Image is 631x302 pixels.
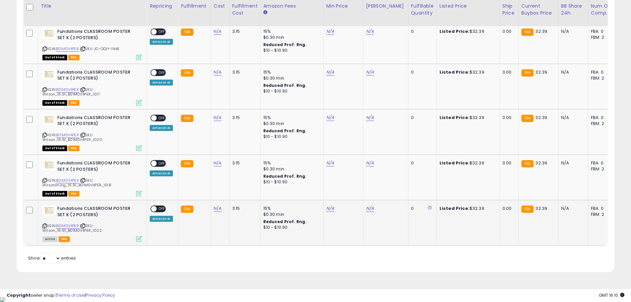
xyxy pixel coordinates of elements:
[263,206,318,211] div: 15%
[521,160,534,167] small: FBA
[561,69,583,75] div: N/A
[440,115,495,121] div: $32.39
[521,3,555,17] div: Current Buybox Price
[42,29,56,38] img: 31dsyGPKs2L._SL40_.jpg
[59,236,70,242] span: FBA
[326,28,334,35] a: N/A
[157,115,167,121] span: OFF
[214,160,222,166] a: N/A
[42,100,67,106] span: All listings that are currently out of stock and unavailable for purchase on Amazon
[42,191,67,197] span: All listings that are currently out of stock and unavailable for purchase on Amazon
[440,206,495,211] div: $32.39
[263,75,318,81] div: $0.30 min
[42,146,67,151] span: All listings that are currently out of stock and unavailable for purchase on Amazon
[42,115,56,125] img: 31dsyGPKs2L._SL40_.jpg
[263,115,318,121] div: 15%
[591,34,613,40] div: FBM: 2
[232,29,255,34] div: 3.15
[157,206,167,212] span: OFF
[591,121,613,127] div: FBM: 2
[561,29,583,34] div: N/A
[56,87,79,92] a: B01M0V4PER
[157,70,167,75] span: OFF
[591,206,613,211] div: FBA: 0
[57,69,138,83] b: Fundations CLASSROOM POSTER SET K (2 POSTERS)
[42,69,142,105] div: ASIN:
[214,205,222,212] a: N/A
[232,3,258,17] div: Fulfillment Cost
[502,69,513,75] div: 0.00
[181,206,193,213] small: FBA
[181,160,193,167] small: FBA
[561,115,583,121] div: N/A
[41,3,144,10] div: Title
[591,69,613,75] div: FBA: 0
[263,3,321,10] div: Amazon Fees
[42,206,142,241] div: ASIN:
[181,3,208,10] div: Fulfillment
[440,69,470,75] b: Listed Price:
[150,3,175,10] div: Repricing
[440,28,470,34] b: Listed Price:
[56,46,79,52] a: B01M0V4PER
[57,115,138,129] b: Fundations CLASSROOM POSTER SET K (2 POSTERS)
[440,29,495,34] div: $32.39
[56,178,79,183] a: B01M0V4PER
[591,115,613,121] div: FBA: 0
[157,29,167,35] span: OFF
[440,114,470,121] b: Listed Price:
[561,206,583,211] div: N/A
[42,236,58,242] span: All listings currently available for purchase on Amazon
[440,205,470,211] b: Listed Price:
[411,160,432,166] div: 0
[68,100,79,106] span: FBA
[150,170,173,176] div: Amazon AI
[232,69,255,75] div: 3.15
[521,69,534,77] small: FBA
[411,29,432,34] div: 0
[42,206,56,215] img: 31dsyGPKs2L._SL40_.jpg
[263,211,318,217] div: $0.30 min
[366,3,405,10] div: [PERSON_NAME]
[263,34,318,40] div: $0.30 min
[591,211,613,217] div: FBM: 2
[181,115,193,122] small: FBA
[150,80,173,86] div: Amazon AI
[150,125,173,131] div: Amazon AI
[7,292,115,299] div: seller snap | |
[591,160,613,166] div: FBA: 0
[366,160,374,166] a: N/A
[535,205,547,211] span: 32.39
[42,178,111,188] span: | SKU: Wilsonlrning_16.91_B01M0V4PER_1018
[57,160,138,174] b: Fundations CLASSROOM POSTER SET K (2 POSTERS)
[263,219,307,224] b: Reduced Prof. Rng.
[366,205,374,212] a: N/A
[68,146,79,151] span: FBA
[150,216,173,222] div: Amazon AI
[263,10,267,16] small: Amazon Fees.
[28,255,76,261] span: Show: entries
[68,191,79,197] span: FBA
[263,42,307,47] b: Reduced Prof. Rng.
[535,160,547,166] span: 32.39
[502,29,513,34] div: 0.00
[42,160,56,170] img: 31dsyGPKs2L._SL40_.jpg
[535,114,547,121] span: 32.39
[502,206,513,211] div: 0.00
[440,3,497,10] div: Listed Price
[214,69,222,76] a: N/A
[440,160,470,166] b: Listed Price:
[232,206,255,211] div: 3.15
[42,87,100,97] span: | SKU: Wilson_16.91_B01M0V4PER_1017
[263,134,318,140] div: $10 - $10.90
[502,160,513,166] div: 0.00
[214,28,222,35] a: N/A
[502,3,516,17] div: Ship Price
[591,75,613,81] div: FBM: 2
[326,3,360,10] div: Min Price
[326,160,334,166] a: N/A
[591,29,613,34] div: FBA: 0
[263,160,318,166] div: 15%
[521,206,534,213] small: FBA
[411,115,432,121] div: 0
